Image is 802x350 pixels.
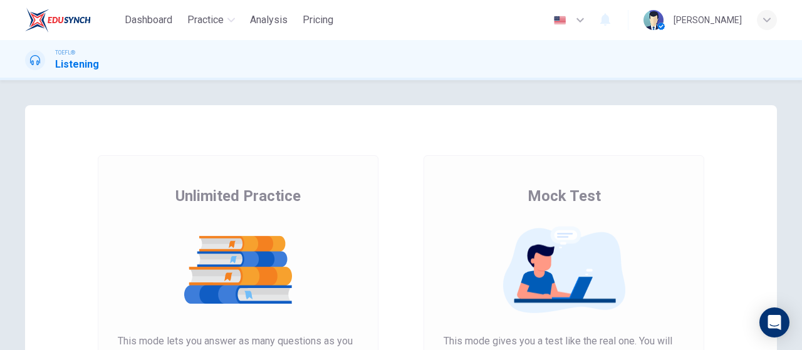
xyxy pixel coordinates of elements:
[552,16,568,25] img: en
[175,186,301,206] span: Unlimited Practice
[528,186,601,206] span: Mock Test
[303,13,333,28] span: Pricing
[182,9,240,31] button: Practice
[298,9,338,31] button: Pricing
[55,48,75,57] span: TOEFL®
[125,13,172,28] span: Dashboard
[245,9,293,31] button: Analysis
[250,13,288,28] span: Analysis
[55,57,99,72] h1: Listening
[25,8,120,33] a: EduSynch logo
[120,9,177,31] button: Dashboard
[759,307,789,337] div: Open Intercom Messenger
[643,10,664,30] img: Profile picture
[187,13,224,28] span: Practice
[25,8,91,33] img: EduSynch logo
[674,13,742,28] div: [PERSON_NAME]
